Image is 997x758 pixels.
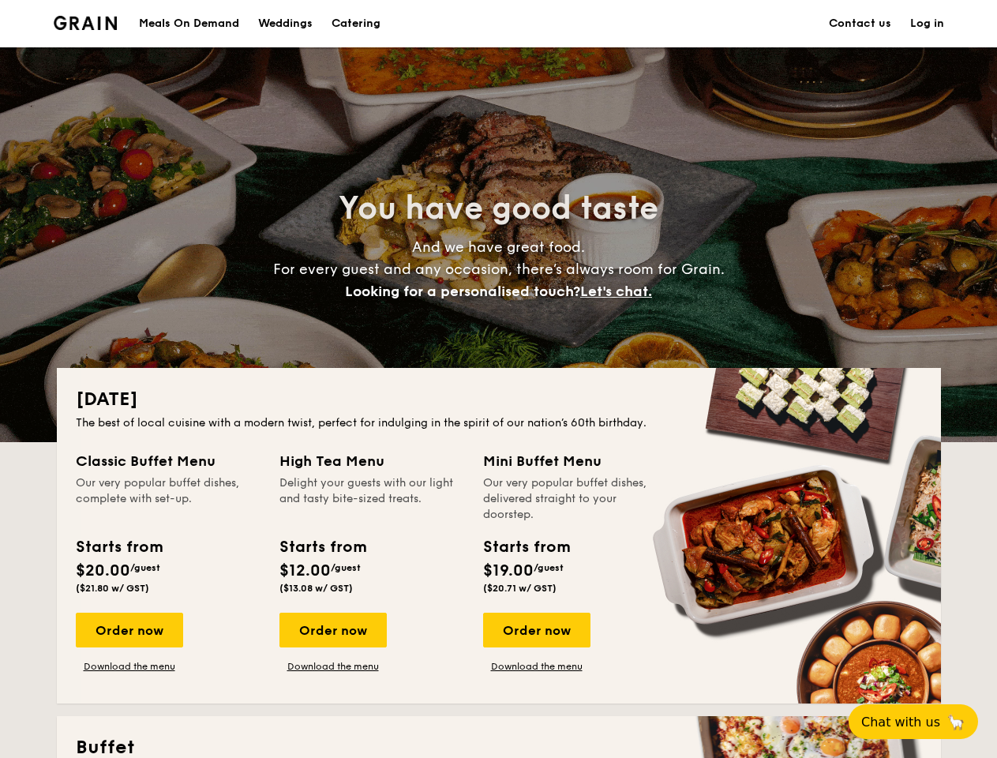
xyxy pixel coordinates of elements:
div: Starts from [76,535,162,559]
h2: [DATE] [76,387,922,412]
div: Our very popular buffet dishes, delivered straight to your doorstep. [483,475,668,523]
img: Grain [54,16,118,30]
div: Our very popular buffet dishes, complete with set-up. [76,475,260,523]
div: Classic Buffet Menu [76,450,260,472]
span: Looking for a personalised touch? [345,283,580,300]
div: Order now [483,613,590,647]
div: Starts from [483,535,569,559]
div: Order now [76,613,183,647]
span: ($21.80 w/ GST) [76,583,149,594]
span: /guest [130,562,160,573]
div: High Tea Menu [279,450,464,472]
a: Download the menu [279,660,387,673]
div: Order now [279,613,387,647]
span: Let's chat. [580,283,652,300]
span: /guest [534,562,564,573]
div: Starts from [279,535,365,559]
div: Mini Buffet Menu [483,450,668,472]
span: Chat with us [861,715,940,730]
div: The best of local cuisine with a modern twist, perfect for indulging in the spirit of our nation’... [76,415,922,431]
span: $19.00 [483,561,534,580]
div: Delight your guests with our light and tasty bite-sized treats. [279,475,464,523]
span: And we have great food. For every guest and any occasion, there’s always room for Grain. [273,238,725,300]
span: $12.00 [279,561,331,580]
button: Chat with us🦙 [849,704,978,739]
span: ($20.71 w/ GST) [483,583,557,594]
span: You have good taste [339,189,658,227]
span: ($13.08 w/ GST) [279,583,353,594]
a: Download the menu [76,660,183,673]
a: Download the menu [483,660,590,673]
span: 🦙 [946,713,965,731]
a: Logotype [54,16,118,30]
span: $20.00 [76,561,130,580]
span: /guest [331,562,361,573]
